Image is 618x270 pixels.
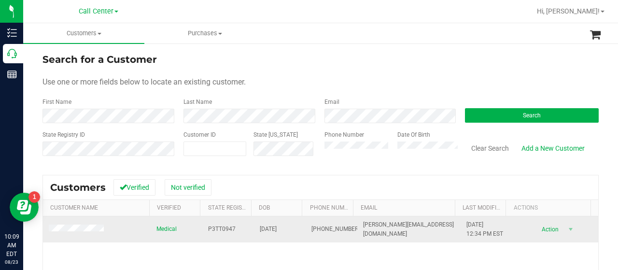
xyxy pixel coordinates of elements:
[523,112,541,119] span: Search
[42,98,71,106] label: First Name
[515,140,591,156] a: Add a New Customer
[42,54,157,65] span: Search for a Customer
[463,204,504,211] a: Last Modified
[259,204,270,211] a: DOB
[50,182,106,193] span: Customers
[4,232,19,258] p: 10:09 AM EDT
[324,130,364,139] label: Phone Number
[183,98,212,106] label: Last Name
[23,23,144,43] a: Customers
[50,204,98,211] a: Customer Name
[397,130,430,139] label: Date Of Birth
[183,130,216,139] label: Customer ID
[42,130,85,139] label: State Registry ID
[79,7,113,15] span: Call Center
[113,179,155,196] button: Verified
[537,7,600,15] span: Hi, [PERSON_NAME]!
[7,49,17,58] inline-svg: Call Center
[311,225,360,234] span: [PHONE_NUMBER]
[157,204,181,211] a: Verified
[7,70,17,79] inline-svg: Reports
[156,225,177,234] span: Medical
[28,191,40,203] iframe: Resource center unread badge
[10,193,39,222] iframe: Resource center
[42,77,246,86] span: Use one or more fields below to locate an existing customer.
[363,220,455,239] span: [PERSON_NAME][EMAIL_ADDRESS][DOMAIN_NAME]
[260,225,277,234] span: [DATE]
[514,204,587,211] div: Actions
[465,108,599,123] button: Search
[145,29,265,38] span: Purchases
[208,204,259,211] a: State Registry Id
[4,258,19,266] p: 08/23
[466,220,503,239] span: [DATE] 12:34 PM EST
[465,140,515,156] button: Clear Search
[144,23,266,43] a: Purchases
[361,204,377,211] a: Email
[310,204,354,211] a: Phone Number
[534,223,565,236] span: Action
[565,223,577,236] span: select
[208,225,236,234] span: P3TT0947
[253,130,298,139] label: State [US_STATE]
[23,29,144,38] span: Customers
[324,98,339,106] label: Email
[7,28,17,38] inline-svg: Inventory
[165,179,211,196] button: Not verified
